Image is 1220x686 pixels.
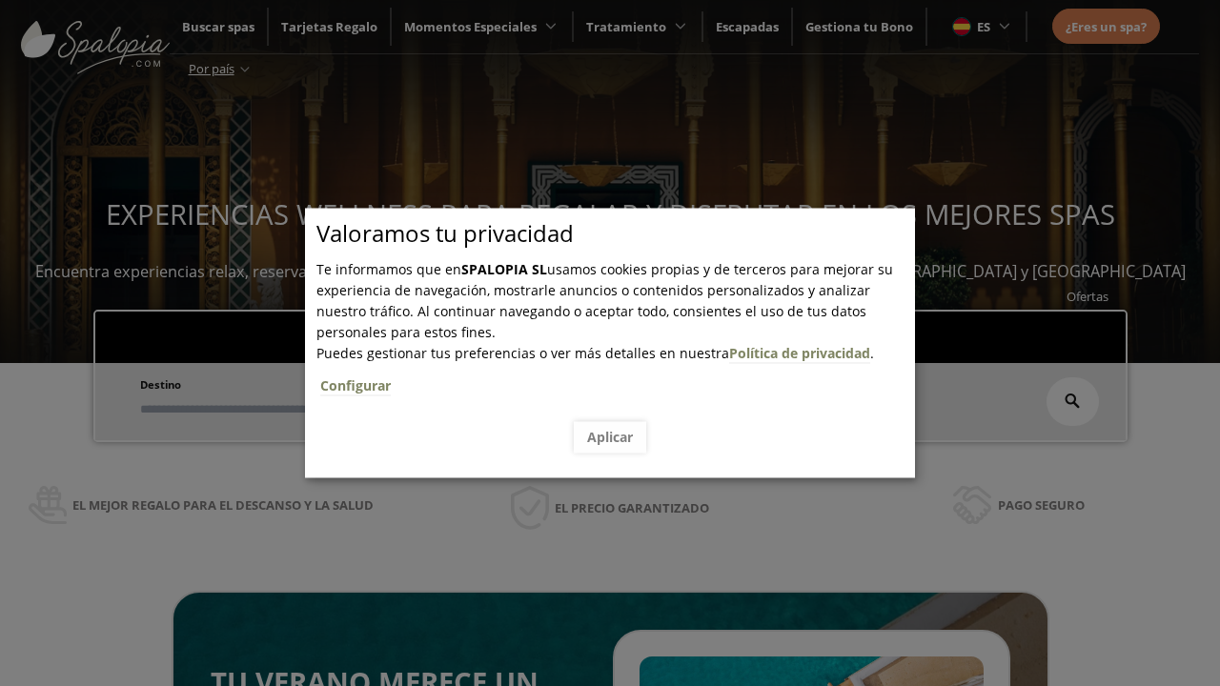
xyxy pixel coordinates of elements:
[316,344,729,362] span: Puedes gestionar tus preferencias o ver más detalles en nuestra
[461,260,547,278] b: SPALOPIA SL
[316,223,915,244] p: Valoramos tu privacidad
[729,344,870,363] a: Política de privacidad
[320,376,391,395] a: Configurar
[316,260,893,341] span: Te informamos que en usamos cookies propias y de terceros para mejorar su experiencia de navegaci...
[316,344,915,408] span: .
[574,421,646,453] button: Aplicar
